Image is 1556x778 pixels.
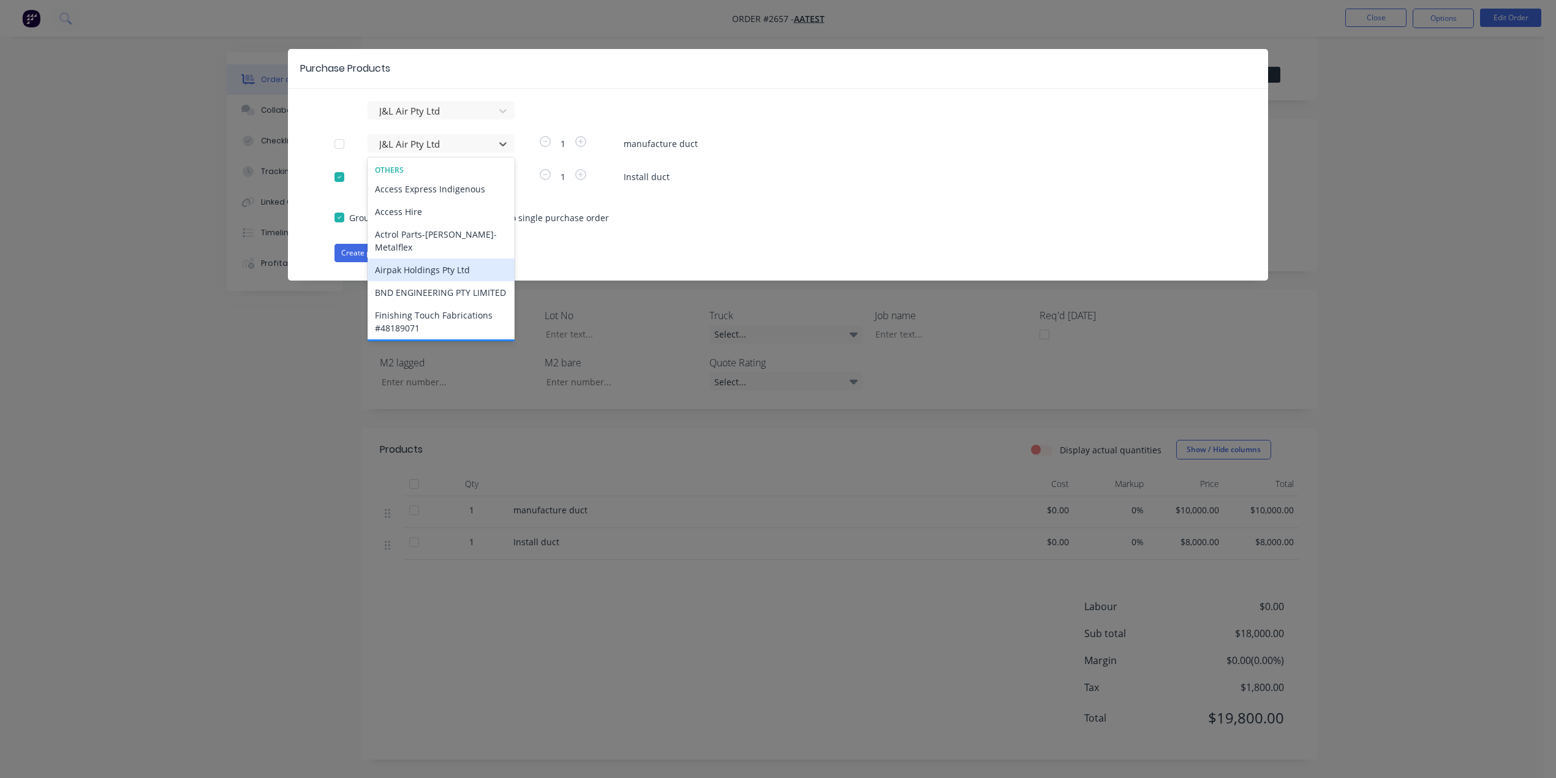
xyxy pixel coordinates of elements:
[368,339,515,362] div: J&L Air Pty Ltd
[368,304,515,339] div: Finishing Touch Fabrications #48189071
[300,61,390,76] div: Purchase Products
[553,170,573,183] span: 1
[624,170,1222,183] span: Install duct
[368,178,515,200] div: Access Express Indigenous
[368,223,515,259] div: Actrol Parts-[PERSON_NAME]-Metalflex
[368,165,515,176] div: Others
[368,200,515,223] div: Access Hire
[624,137,1222,150] span: manufacture duct
[368,259,515,281] div: Airpak Holdings Pty Ltd
[334,244,414,262] button: Create purchase(s)
[368,281,515,304] div: BND ENGINEERING PTY LIMITED
[553,137,573,150] span: 1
